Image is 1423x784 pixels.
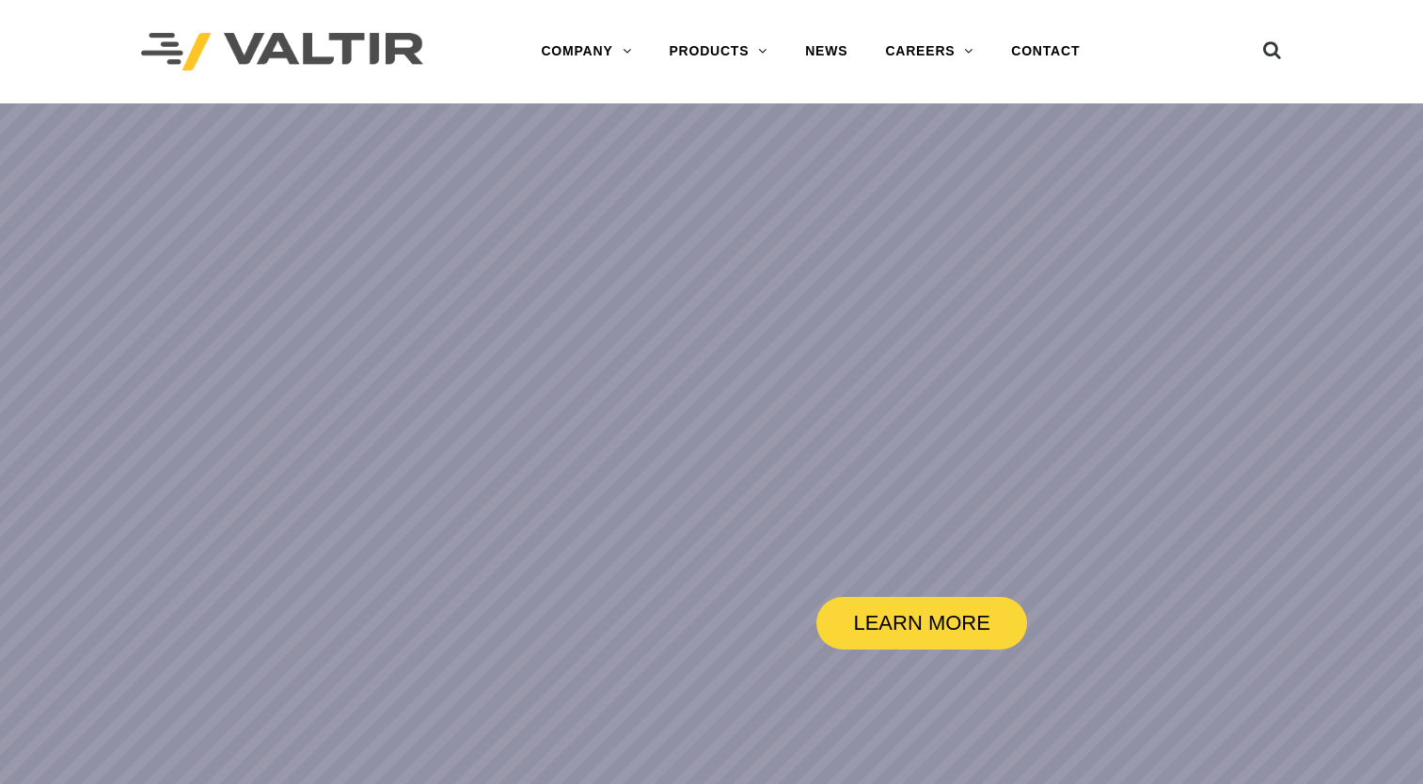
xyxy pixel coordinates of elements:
a: LEARN MORE [816,597,1027,650]
img: Valtir [141,33,423,71]
a: COMPANY [522,33,650,71]
a: CONTACT [992,33,1099,71]
a: PRODUCTS [650,33,786,71]
a: CAREERS [866,33,992,71]
a: NEWS [786,33,866,71]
